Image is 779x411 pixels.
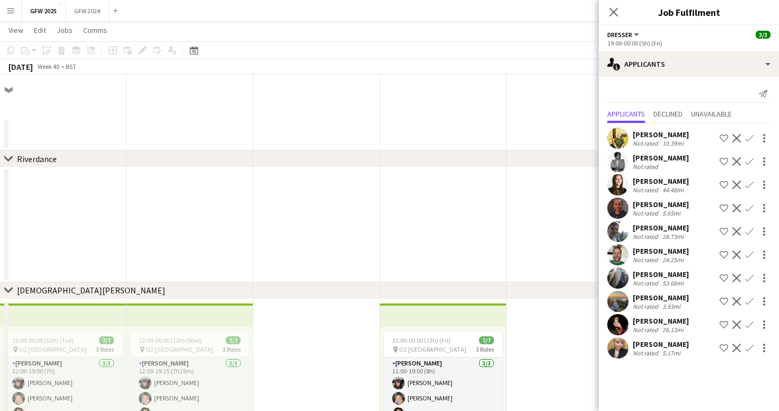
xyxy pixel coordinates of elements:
[22,1,66,21] button: GFW 2025
[633,256,660,264] div: Not rated
[633,223,689,233] div: [PERSON_NAME]
[633,186,660,194] div: Not rated
[83,25,107,35] span: Comms
[633,349,660,357] div: Not rated
[633,130,689,139] div: [PERSON_NAME]
[633,163,660,171] div: Not rated
[660,233,686,240] div: 28.73mi
[660,326,686,334] div: 26.13mi
[35,62,61,70] span: Week 40
[633,326,660,334] div: Not rated
[30,23,50,37] a: Edit
[139,336,202,344] span: 12:00-00:00 (12h) (Wed)
[479,336,494,344] span: 7/7
[57,25,73,35] span: Jobs
[633,176,689,186] div: [PERSON_NAME]
[633,316,689,326] div: [PERSON_NAME]
[12,336,74,344] span: 12:00-00:00 (12h) (Tue)
[660,139,686,147] div: 10.39mi
[66,1,109,21] button: GFW 2024
[633,209,660,217] div: Not rated
[17,285,165,296] div: [DEMOGRAPHIC_DATA][PERSON_NAME]
[660,209,683,217] div: 5.65mi
[19,345,86,353] span: O2 [GEOGRAPHIC_DATA]
[691,110,732,118] span: Unavailable
[756,31,771,39] span: 3/3
[4,23,28,37] a: View
[633,233,660,240] div: Not rated
[226,336,241,344] span: 7/7
[399,345,466,353] span: O2 [GEOGRAPHIC_DATA]
[17,154,57,164] div: Riverdance
[223,345,241,353] span: 3 Roles
[607,31,641,39] button: Dresser
[653,110,683,118] span: Declined
[52,23,77,37] a: Jobs
[633,153,689,163] div: [PERSON_NAME]
[633,339,689,349] div: [PERSON_NAME]
[476,345,494,353] span: 3 Roles
[633,200,689,209] div: [PERSON_NAME]
[79,23,111,37] a: Comms
[8,61,33,72] div: [DATE]
[99,336,114,344] span: 7/7
[660,302,683,310] div: 3.93mi
[96,345,114,353] span: 3 Roles
[66,62,76,70] div: BST
[8,25,23,35] span: View
[607,110,645,118] span: Applicants
[392,336,450,344] span: 11:00-00:00 (13h) (Fri)
[660,349,683,357] div: 5.17mi
[633,139,660,147] div: Not rated
[660,186,686,194] div: 44.48mi
[633,270,689,279] div: [PERSON_NAME]
[599,51,779,77] div: Applicants
[34,25,46,35] span: Edit
[633,279,660,287] div: Not rated
[660,279,686,287] div: 53.68mi
[660,256,686,264] div: 24.25mi
[633,302,660,310] div: Not rated
[607,31,632,39] span: Dresser
[633,293,689,302] div: [PERSON_NAME]
[633,246,689,256] div: [PERSON_NAME]
[146,345,213,353] span: O2 [GEOGRAPHIC_DATA]
[607,39,771,47] div: 19:00-00:00 (5h) (Fri)
[599,5,779,19] h3: Job Fulfilment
